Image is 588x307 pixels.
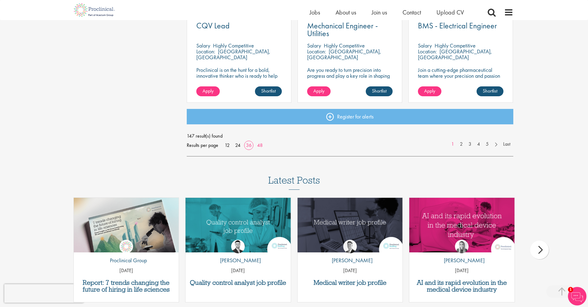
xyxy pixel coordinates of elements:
p: Join a cutting-edge pharmaceutical team where your precision and passion for engineering will hel... [418,67,503,90]
a: 1 [448,141,457,148]
a: About us [336,8,356,16]
a: Report: 7 trends changing the future of hiring in life sciences [77,279,176,293]
div: next [530,241,549,259]
a: Link to a post [409,198,515,252]
img: AI and Its Impact on the Medical Device Industry | Proclinical [409,198,515,252]
img: Proclinical Group [119,240,133,253]
a: Apply [418,86,441,96]
p: [DATE] [409,267,515,274]
p: Highly Competitive [435,42,476,49]
p: [PERSON_NAME] [439,256,485,264]
span: Location: [307,48,326,55]
a: Shortlist [477,86,503,96]
span: 1 [568,287,573,292]
a: Link to a post [186,198,291,252]
img: George Watson [343,240,357,253]
span: Location: [418,48,437,55]
a: George Watson [PERSON_NAME] [327,240,373,268]
a: CQV Lead [196,22,282,30]
p: Are you ready to turn precision into progress and play a key role in shaping the future of pharma... [307,67,393,85]
a: 12 [223,142,232,148]
span: CQV Lead [196,20,230,31]
span: Apply [202,88,214,94]
a: Jobs [310,8,320,16]
p: [PERSON_NAME] [215,256,261,264]
p: Proclinical is on the hunt for a bold, innovative thinker who is ready to help push the boundarie... [196,67,282,90]
img: Chatbot [568,287,586,305]
a: Register for alerts [187,109,513,124]
p: [PERSON_NAME] [327,256,373,264]
span: Results per page [187,141,218,150]
a: 3 [465,141,474,148]
a: 36 [244,142,254,148]
span: Apply [424,88,435,94]
img: Hannah Burke [455,240,469,253]
a: Apply [307,86,331,96]
a: BMS - Electrical Engineer [418,22,503,30]
span: 147 result(s) found [187,131,513,141]
a: Upload CV [436,8,464,16]
a: Shortlist [366,86,393,96]
span: Apply [313,88,324,94]
a: Last [500,141,513,148]
a: 48 [255,142,265,148]
span: BMS - Electrical Engineer [418,20,497,31]
a: Shortlist [255,86,282,96]
p: [GEOGRAPHIC_DATA], [GEOGRAPHIC_DATA] [307,48,381,61]
h3: Latest Posts [268,175,320,190]
p: [DATE] [74,267,179,274]
a: Link to a post [74,198,179,252]
a: 5 [483,141,492,148]
a: Medical writer job profile [301,279,400,286]
span: Salary [418,42,432,49]
img: quality control analyst job profile [186,198,291,252]
a: 24 [233,142,243,148]
p: Proclinical Group [105,256,147,264]
a: Join us [372,8,387,16]
a: Link to a post [298,198,403,252]
p: [DATE] [298,267,403,274]
img: Joshua Godden [231,240,245,253]
p: [GEOGRAPHIC_DATA], [GEOGRAPHIC_DATA] [418,48,492,61]
img: Proclinical: Life sciences hiring trends report 2025 [74,198,179,257]
a: 4 [474,141,483,148]
a: Quality control analyst job profile [189,279,288,286]
p: [DATE] [186,267,291,274]
img: Medical writer job profile [298,198,403,252]
a: AI and its rapid evolution in the medical device industry [412,279,511,293]
span: Location: [196,48,215,55]
span: Salary [196,42,210,49]
a: Proclinical Group Proclinical Group [105,240,147,268]
a: Contact [402,8,421,16]
a: Mechanical Engineer - Utilities [307,22,393,37]
p: Highly Competitive [213,42,254,49]
a: Hannah Burke [PERSON_NAME] [439,240,485,268]
p: [GEOGRAPHIC_DATA], [GEOGRAPHIC_DATA] [196,48,270,61]
a: 2 [457,141,466,148]
span: Mechanical Engineer - Utilities [307,20,378,39]
p: Highly Competitive [324,42,365,49]
iframe: reCAPTCHA [4,284,83,303]
a: Apply [196,86,220,96]
a: Joshua Godden [PERSON_NAME] [215,240,261,268]
span: Salary [307,42,321,49]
